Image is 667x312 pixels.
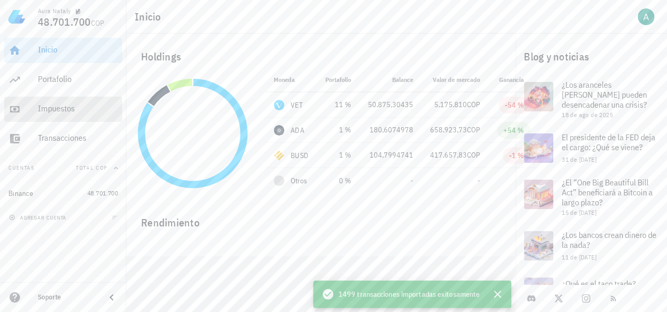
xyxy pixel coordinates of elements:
[515,40,667,74] div: Blog y noticias
[274,150,284,161] div: BUSD-icon
[38,7,71,15] div: Aura Nataly
[87,189,118,197] span: 48.701.700
[562,209,596,216] span: 15 de [DATE]
[430,125,467,134] span: 658.923,73
[503,125,524,136] div: +54 %
[422,67,489,92] th: Valor de mercado
[38,45,118,55] div: Inicio
[562,111,613,119] span: 18 de ago de 2025
[562,177,653,207] span: ¿El “One Big Beautiful Bill Act” beneficiará a Bitcoin a largo plazo?
[317,67,360,92] th: Portafolio
[135,8,165,25] h1: Inicio
[467,125,480,134] span: COP
[509,150,524,161] div: -1 %
[4,181,122,206] a: Binance 48.701.700
[8,189,33,198] div: Binance
[291,150,308,161] div: BUSD
[368,124,413,136] div: 180,6074978
[325,175,351,186] div: 0 %
[38,293,97,301] div: Soporte
[434,100,467,109] span: 5.175.810
[467,100,480,109] span: COP
[339,288,480,300] span: 1499 transacciones importadas exitosamente
[562,230,656,250] span: ¿Los bancos crean dinero de la nada?
[562,278,636,289] span: ¿Qué es el taco trade?
[467,150,480,160] span: COP
[4,155,122,181] button: CuentasTotal COP
[515,171,667,223] a: ¿El “One Big Beautiful Bill Act” beneficiará a Bitcoin a largo plazo? 15 de [DATE]
[91,18,105,28] span: COP
[4,97,122,122] a: Impuestos
[430,150,467,160] span: 417.657,83
[562,79,647,110] span: ¿Los aranceles [PERSON_NAME] pueden desencadenar una crisis?
[325,124,351,136] div: 1 %
[515,223,667,269] a: ¿Los bancos crean dinero de la nada? 11 de [DATE]
[76,164,107,171] span: Total COP
[133,206,509,231] div: Rendimiento
[499,76,530,84] span: Ganancia
[368,99,413,110] div: 50.875,30435
[505,100,524,110] div: -54 %
[291,100,303,110] div: VET
[411,176,413,185] span: -
[38,133,118,143] div: Transacciones
[515,74,667,125] a: ¿Los aranceles [PERSON_NAME] pueden desencadenar una crisis? 18 de ago de 2025
[562,155,596,163] span: 31 de [DATE]
[274,100,284,110] div: VET-icon
[515,125,667,171] a: El presidente de la FED deja el cargo: ¿Qué se viene? 31 de [DATE]
[4,126,122,151] a: Transacciones
[265,67,317,92] th: Moneda
[325,99,351,110] div: 11 %
[38,74,118,84] div: Portafolio
[291,125,304,136] div: ADA
[38,103,118,113] div: Impuestos
[291,175,307,186] span: Otros
[562,253,596,261] span: 11 de [DATE]
[325,150,351,161] div: 1 %
[477,176,480,185] span: -
[4,38,122,63] a: Inicio
[38,15,91,29] span: 48.701.700
[360,67,422,92] th: Balance
[6,212,71,223] button: agregar cuenta
[4,67,122,92] a: Portafolio
[133,40,509,74] div: Holdings
[562,132,655,152] span: El presidente de la FED deja el cargo: ¿Qué se viene?
[11,214,66,221] span: agregar cuenta
[8,8,25,25] img: LedgiFi
[638,8,654,25] div: avatar
[368,150,413,161] div: 104,7994741
[274,125,284,136] div: ADA-icon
